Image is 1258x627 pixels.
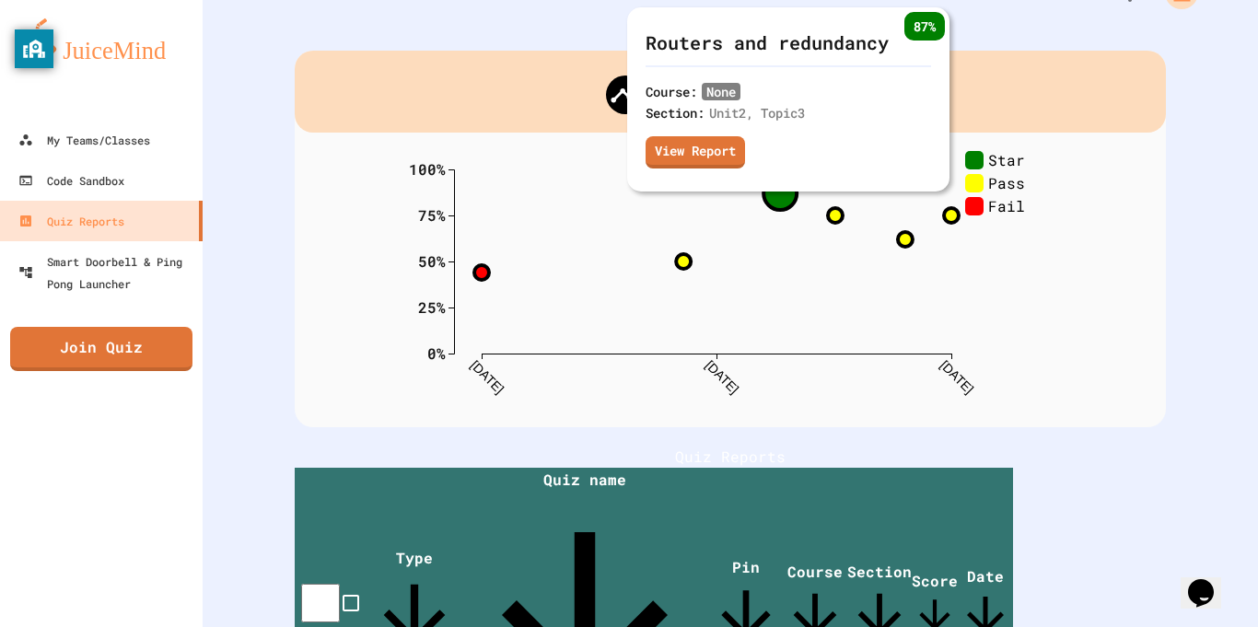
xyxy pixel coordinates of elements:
[295,446,1166,468] h1: Quiz Reports
[427,343,446,362] text: 0%
[988,172,1025,192] text: Pass
[15,29,53,68] button: privacy banner
[301,584,340,622] input: select all desserts
[646,136,745,168] a: View Report
[18,129,150,151] div: My Teams/Classes
[988,195,1025,215] text: Fail
[1181,553,1240,609] iframe: chat widget
[18,18,184,66] img: logo-orange.svg
[418,204,446,224] text: 75%
[418,296,446,316] text: 25%
[18,250,195,295] div: Smart Doorbell & Ping Pong Launcher
[904,12,945,41] span: 87 %
[409,158,446,178] text: 100%
[646,104,705,122] span: Section:
[703,357,741,396] text: [DATE]
[18,169,124,192] div: Code Sandbox
[709,104,805,122] span: Unit 2 , Topic 3
[18,210,124,232] div: Quiz Reports
[295,51,1166,133] div: Quiz Scores
[646,83,697,100] span: Course:
[988,149,1025,168] text: Star
[418,250,446,270] text: 50%
[468,357,507,396] text: [DATE]
[10,327,192,371] a: Join Quiz
[938,357,976,396] text: [DATE]
[646,30,889,54] span: Routers and redundancy
[702,83,740,100] span: None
